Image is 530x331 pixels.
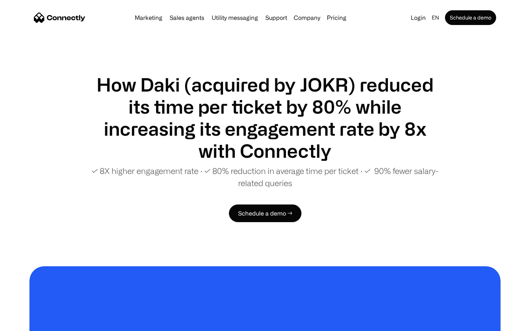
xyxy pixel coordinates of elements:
[445,10,496,25] a: Schedule a demo
[7,317,44,328] aside: Language selected: English
[132,15,165,21] a: Marketing
[167,15,207,21] a: Sales agents
[432,13,439,23] div: en
[15,318,44,328] ul: Language list
[324,15,349,21] a: Pricing
[88,165,442,189] p: ✓ 8X higher engagement rate ∙ ✓ 80% reduction in average time per ticket ∙ ✓ 90% fewer salary-rel...
[294,13,320,23] div: Company
[262,15,290,21] a: Support
[408,13,429,23] a: Login
[229,204,301,222] a: Schedule a demo →
[88,74,442,162] h1: How Daki (acquired by JOKR) reduced its time per ticket by 80% while increasing its engagement ra...
[209,15,261,21] a: Utility messaging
